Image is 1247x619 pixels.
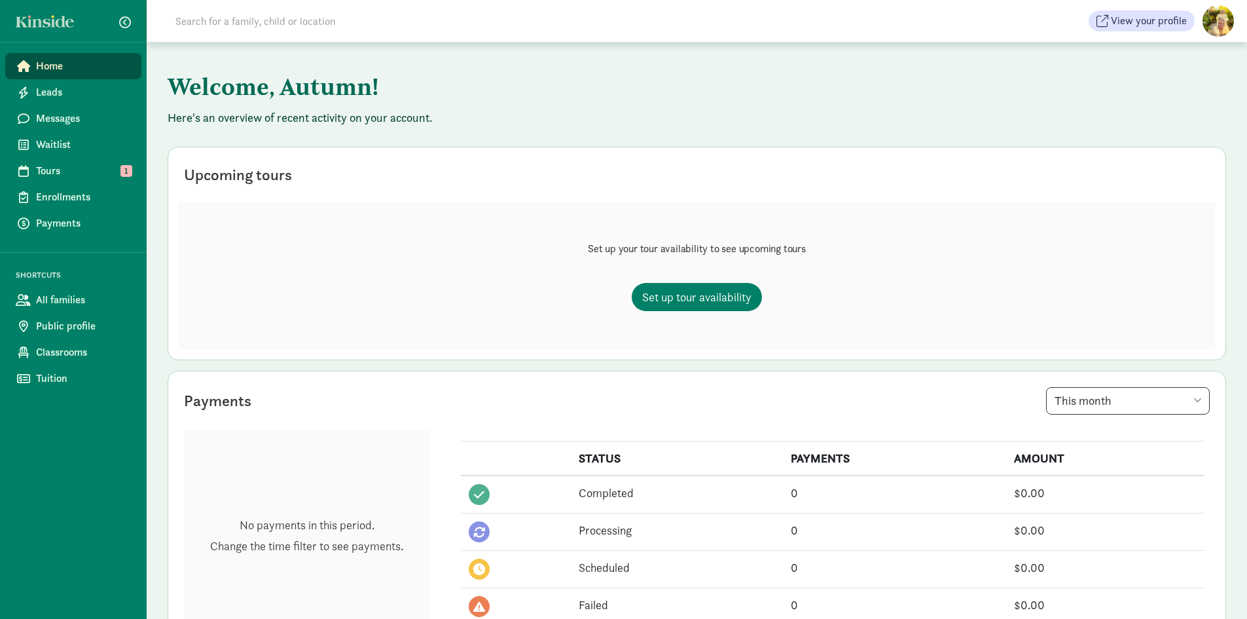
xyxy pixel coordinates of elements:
a: All families [5,287,141,313]
a: Classrooms [5,339,141,366]
div: Processing [579,521,775,539]
a: Waitlist [5,132,141,158]
a: Public profile [5,313,141,339]
div: Payments [184,389,251,413]
span: Leads [36,84,131,100]
span: Tours [36,163,131,179]
a: Payments [5,210,141,236]
span: Messages [36,111,131,126]
th: PAYMENTS [783,441,1007,476]
span: Home [36,58,131,74]
span: View your profile [1111,13,1187,29]
div: $0.00 [1014,521,1197,539]
a: Leads [5,79,141,105]
a: Tuition [5,366,141,392]
button: View your profile [1089,10,1195,31]
a: Messages [5,105,141,132]
p: Here's an overview of recent activity on your account. [168,110,1226,126]
span: Waitlist [36,137,131,153]
span: Classrooms [36,345,131,360]
p: Set up your tour availability to see upcoming tours [588,241,806,257]
div: Failed [579,596,775,614]
th: STATUS [571,441,783,476]
span: Payments [36,216,131,231]
h1: Welcome, Autumn! [168,63,816,110]
span: Tuition [36,371,131,386]
div: Completed [579,484,775,502]
div: 0 [791,521,999,539]
span: 1 [120,165,132,177]
a: Set up tour availability [632,283,762,311]
p: Change the time filter to see payments. [210,538,403,554]
p: No payments in this period. [210,517,403,533]
span: Set up tour availability [642,288,751,306]
th: AMOUNT [1006,441,1204,476]
span: Enrollments [36,189,131,205]
div: 0 [791,596,999,614]
a: Tours 1 [5,158,141,184]
div: 0 [791,559,999,576]
div: $0.00 [1014,484,1197,502]
a: Enrollments [5,184,141,210]
div: Scheduled [579,559,775,576]
div: $0.00 [1014,596,1197,614]
span: Public profile [36,318,131,334]
input: Search for a family, child or location [168,8,535,34]
div: Upcoming tours [184,163,292,187]
div: $0.00 [1014,559,1197,576]
div: 0 [791,484,999,502]
a: Home [5,53,141,79]
span: All families [36,292,131,308]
